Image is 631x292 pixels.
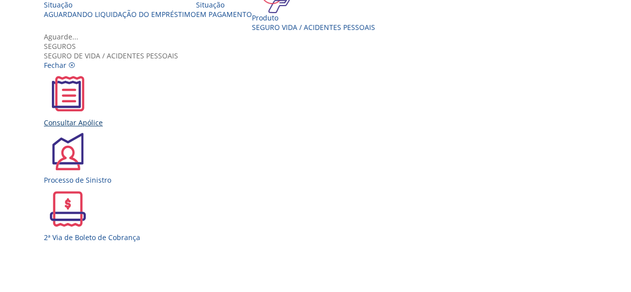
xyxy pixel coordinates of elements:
a: 2ª Via de Boleto de Cobrança [44,185,595,242]
a: Fechar [44,60,75,70]
span: AGUARDANDO LIQUIDAÇÃO DO EMPRÉSTIMO [44,9,196,19]
div: Aguarde... [44,32,595,41]
img: 2ViaCobranca.svg [44,185,92,233]
div: Consultar Apólice [44,118,595,127]
img: ConsultarApolice.svg [44,70,92,118]
span: EM PAGAMENTO [196,9,252,19]
div: Processo de Sinistro [44,175,595,185]
div: 2ª Via de Boleto de Cobrança [44,233,595,242]
a: Processo de Sinistro [44,127,595,185]
div: Seguro de vida / acidentes pessoais [44,41,595,60]
a: Consultar Apólice [44,70,595,127]
img: ProcessoSinistro.svg [44,127,92,175]
div: Produto [252,13,375,22]
div: Seguros [44,41,595,51]
span: Fechar [44,60,66,70]
div: Seguro Vida / Acidentes Pessoais [252,22,375,32]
